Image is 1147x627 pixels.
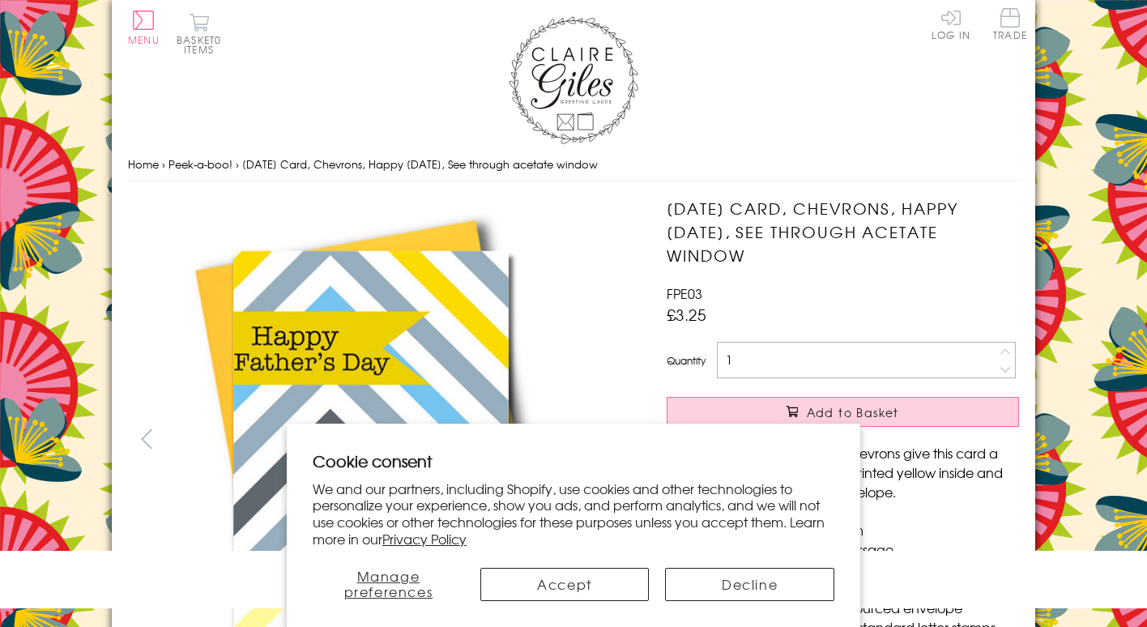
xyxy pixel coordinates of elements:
span: › [236,156,239,172]
span: 0 items [184,32,221,57]
img: Claire Giles Greetings Cards [509,16,638,144]
a: Peek-a-boo! [168,156,232,172]
span: Manage preferences [344,566,433,601]
span: Add to Basket [807,404,899,420]
button: next [598,420,634,457]
button: Add to Basket [667,397,1019,427]
label: Quantity [667,353,706,368]
span: [DATE] Card, Chevrons, Happy [DATE], See through acetate window [242,156,598,172]
span: £3.25 [667,303,706,326]
span: › [162,156,165,172]
span: FPE03 [667,284,702,303]
button: Basket0 items [177,13,221,54]
button: Accept [480,568,650,601]
a: Privacy Policy [382,529,467,548]
a: Home [128,156,159,172]
p: We and our partners, including Shopify, use cookies and other technologies to personalize your ex... [313,480,834,548]
button: Menu [128,11,160,45]
nav: breadcrumbs [128,148,1019,181]
a: Log In [932,8,970,40]
button: Decline [665,568,834,601]
a: Trade [993,8,1027,43]
span: Trade [993,8,1027,40]
span: Menu [128,32,160,47]
h1: [DATE] Card, Chevrons, Happy [DATE], See through acetate window [667,197,1019,267]
h2: Cookie consent [313,450,834,472]
button: Manage preferences [313,568,464,601]
button: prev [128,420,164,457]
